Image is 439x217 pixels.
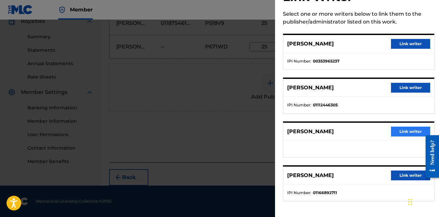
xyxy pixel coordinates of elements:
[391,127,430,136] button: Link writer
[408,192,412,212] div: Drag
[287,40,334,48] p: [PERSON_NAME]
[287,84,334,92] p: [PERSON_NAME]
[287,102,311,108] span: IPI Number :
[287,190,311,196] span: IPI Number :
[391,83,430,93] button: Link writer
[287,172,334,179] p: [PERSON_NAME]
[313,190,337,196] strong: 01166892711
[406,186,439,217] iframe: Chat Widget
[391,39,430,49] button: Link writer
[8,5,33,14] img: MLC Logo
[313,58,339,64] strong: 00353965237
[313,102,338,108] strong: 01112446305
[287,128,334,136] p: [PERSON_NAME]
[58,6,66,14] img: Top Rightsholder
[391,171,430,180] button: Link writer
[70,6,93,13] span: Member
[421,129,439,185] iframe: Resource Center
[287,58,311,64] span: IPI Number :
[283,10,434,26] div: Select one or more writers below to link them to the publisher/administrator listed on this work.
